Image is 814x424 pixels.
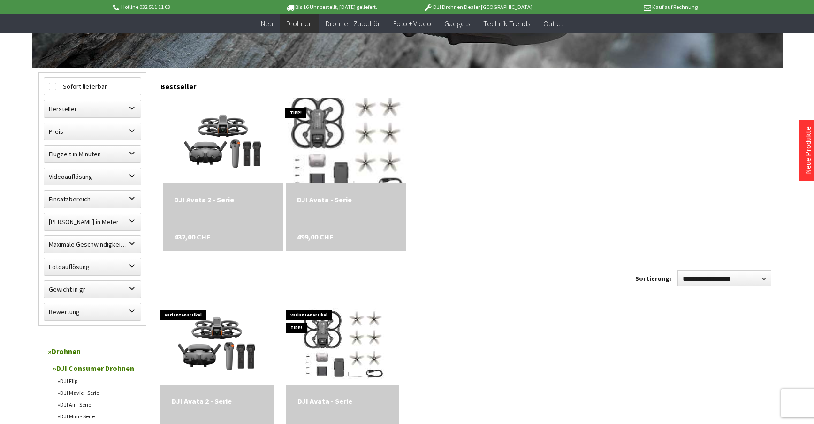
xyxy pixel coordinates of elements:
a: Drohnen [43,342,142,361]
span: Technik-Trends [483,19,530,28]
a: Neu [254,14,280,33]
label: Gewicht in gr [44,281,141,298]
a: DJI Mini - Serie [53,410,142,422]
a: DJI Avata 2 - Serie 432,00 CHF [172,396,262,406]
a: DJI Mavic - Serie [53,387,142,399]
img: DJI Avata - Serie [290,301,396,385]
a: DJI Avata - Serie 499,00 CHF [297,396,388,406]
label: Videoauflösung [44,168,141,185]
label: Sofort lieferbar [44,78,141,95]
span: Outlet [543,19,563,28]
span: Drohnen [286,19,312,28]
a: DJI Avata 2 - Serie 432,00 CHF [174,194,272,205]
label: Flugzeit in Minuten [44,146,141,162]
a: Foto + Video [387,14,438,33]
a: DJI Avata - Serie 499,00 CHF [297,194,395,205]
label: Maximale Flughöhe in Meter [44,213,141,230]
p: Bis 16 Uhr bestellt, [DATE] geliefert. [258,1,404,13]
p: DJI Drohnen Dealer [GEOGRAPHIC_DATA] [404,1,551,13]
label: Fotoauflösung [44,258,141,275]
div: DJI Avata - Serie [297,396,388,406]
a: Drohnen [280,14,319,33]
p: Kauf auf Rechnung [551,1,698,13]
img: DJI Avata 2 - Serie [181,98,265,183]
div: DJI Avata - Serie [297,194,395,205]
a: Gadgets [438,14,477,33]
a: Neue Produkte [803,126,813,174]
span: Drohnen Zubehör [326,19,380,28]
label: Einsatzbereich [44,191,141,208]
a: Outlet [537,14,570,33]
span: 499,00 CHF [297,231,333,242]
label: Hersteller [44,100,141,117]
div: Bestseller [160,72,776,96]
a: DJI Air - Serie [53,399,142,410]
span: Neu [261,19,273,28]
a: Drohnen Zubehör [319,14,387,33]
label: Maximale Geschwindigkeit in km/h [44,236,141,253]
a: Technik-Trends [477,14,537,33]
img: DJI Avata - Serie [272,81,420,200]
span: Gadgets [444,19,470,28]
div: DJI Avata 2 - Serie [172,396,262,406]
div: DJI Avata 2 - Serie [174,194,272,205]
span: 432,00 CHF [174,231,210,242]
a: DJI Flip [53,375,142,387]
label: Bewertung [44,303,141,320]
span: Foto + Video [393,19,431,28]
label: Sortierung: [635,271,671,286]
img: DJI Avata 2 - Serie [175,301,259,385]
label: Preis [44,123,141,140]
a: DJI Consumer Drohnen [48,361,142,375]
p: Hotline 032 511 11 03 [112,1,258,13]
